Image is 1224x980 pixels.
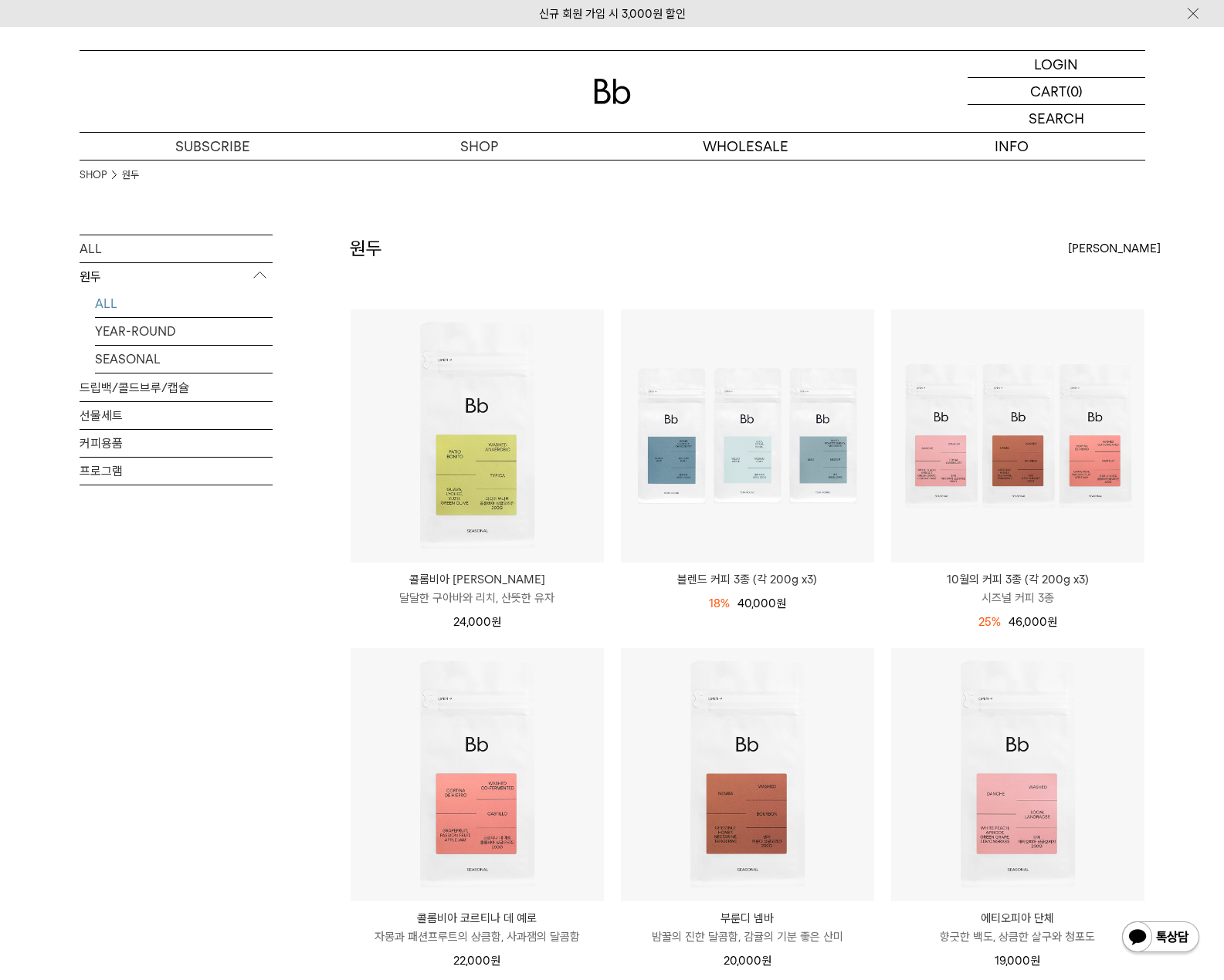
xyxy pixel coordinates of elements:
[1030,954,1040,968] span: 원
[612,133,879,160] p: WHOLESALE
[80,235,273,262] a: ALL
[80,458,273,485] a: 프로그램
[621,909,874,928] p: 부룬디 넴바
[737,596,786,610] span: 40,000
[351,570,604,589] p: 콜롬비아 [PERSON_NAME]
[724,954,771,968] span: 20,000
[351,928,604,946] p: 자몽과 패션프루트의 상큼함, 사과잼의 달콤함
[95,318,273,345] a: YEAR-ROUND
[621,309,874,563] img: 블렌드 커피 3종 (각 200g x3)
[80,133,346,160] a: SUBSCRIBE
[891,570,1144,607] a: 10월의 커피 3종 (각 200g x3) 시즈널 커피 3종
[621,909,874,946] a: 부룬디 넴바 밤꿀의 진한 달콤함, 감귤의 기분 좋은 산미
[1009,615,1057,629] span: 46,000
[351,589,604,607] p: 달달한 구아바와 리치, 산뜻한 유자
[891,589,1144,607] p: 시즈널 커피 3종
[1121,920,1201,957] img: 카카오톡 채널 1:1 채팅 버튼
[351,648,604,901] img: 콜롬비아 코르티나 데 예로
[351,570,604,607] a: 콜롬비아 [PERSON_NAME] 달달한 구아바와 리치, 산뜻한 유자
[879,133,1145,160] p: INFO
[891,648,1144,901] img: 에티오피아 단체
[80,263,273,291] p: 원두
[968,51,1145,78] a: LOGIN
[1034,51,1078,77] p: LOGIN
[346,133,612,160] a: SHOP
[968,78,1145,105] a: CART (0)
[891,909,1144,928] p: 에티오피아 단체
[1066,78,1083,104] p: (0)
[1068,239,1161,258] span: [PERSON_NAME]
[95,346,273,373] a: SEASONAL
[491,615,501,629] span: 원
[594,79,631,104] img: 로고
[351,909,604,928] p: 콜롬비아 코르티나 데 예로
[761,954,771,968] span: 원
[891,909,1144,946] a: 에티오피아 단체 향긋한 백도, 상큼한 살구와 청포도
[351,309,604,563] img: 콜롬비아 파티오 보니토
[1047,615,1057,629] span: 원
[621,570,874,589] a: 블렌드 커피 3종 (각 200g x3)
[891,309,1144,563] img: 10월의 커피 3종 (각 200g x3)
[453,954,500,968] span: 22,000
[122,167,139,183] a: 원두
[621,648,874,901] img: 부룬디 넴바
[1029,105,1084,132] p: SEARCH
[891,570,1144,589] p: 10월의 커피 3종 (각 200g x3)
[709,594,730,613] div: 18%
[1030,78,1066,104] p: CART
[891,928,1144,946] p: 향긋한 백도, 상큼한 살구와 청포도
[776,596,786,610] span: 원
[350,235,382,262] h2: 원두
[80,430,273,457] a: 커피용품
[490,954,500,968] span: 원
[95,290,273,317] a: ALL
[351,909,604,946] a: 콜롬비아 코르티나 데 예로 자몽과 패션프루트의 상큼함, 사과잼의 달콤함
[995,954,1040,968] span: 19,000
[80,402,273,429] a: 선물세트
[978,613,1001,631] div: 25%
[453,615,501,629] span: 24,000
[80,374,273,401] a: 드립백/콜드브루/캡슐
[80,167,107,183] a: SHOP
[539,7,686,21] a: 신규 회원 가입 시 3,000원 할인
[621,928,874,946] p: 밤꿀의 진한 달콤함, 감귤의 기분 좋은 산미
